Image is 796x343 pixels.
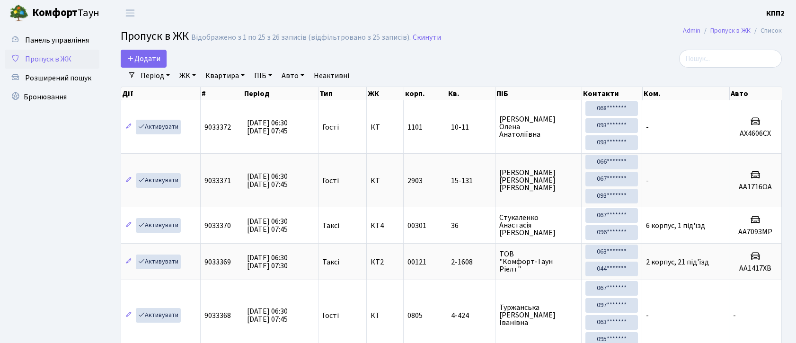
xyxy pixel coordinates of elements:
[278,68,308,84] a: Авто
[499,214,578,237] span: Стукаленко Анастасія [PERSON_NAME]
[646,176,649,186] span: -
[766,8,785,19] a: КПП2
[669,21,796,41] nav: breadcrumb
[204,122,231,132] span: 9033372
[247,118,288,136] span: [DATE] 06:30 [DATE] 07:45
[25,35,89,45] span: Панель управління
[447,87,495,100] th: Кв.
[121,28,189,44] span: Пропуск в ЖК
[733,310,736,321] span: -
[646,220,705,231] span: 6 корпус, 1 під'їзд
[204,176,231,186] span: 9033371
[367,87,404,100] th: ЖК
[404,87,448,100] th: корп.
[24,92,67,102] span: Бронювання
[310,68,353,84] a: Неактивні
[25,54,71,64] span: Пропуск в ЖК
[751,26,782,36] li: Список
[5,88,99,106] a: Бронювання
[118,5,142,21] button: Переключити навігацію
[204,310,231,321] span: 9033368
[499,169,578,192] span: [PERSON_NAME] [PERSON_NAME] [PERSON_NAME]
[371,312,399,319] span: КТ
[499,250,578,273] span: ТОВ "Комфорт-Таун Ріелт"
[136,255,181,269] a: Активувати
[451,312,491,319] span: 4-424
[32,5,99,21] span: Таун
[127,53,160,64] span: Додати
[136,308,181,323] a: Активувати
[371,177,399,185] span: КТ
[733,129,778,138] h5: AX4606CX
[322,123,339,131] span: Гості
[679,50,782,68] input: Пошук...
[371,123,399,131] span: КТ
[407,176,423,186] span: 2903
[499,304,578,326] span: Туржанська [PERSON_NAME] Іванівна
[451,222,491,229] span: 36
[121,87,201,100] th: Дії
[407,220,426,231] span: 00301
[5,69,99,88] a: Розширений пошук
[318,87,367,100] th: Тип
[202,68,248,84] a: Квартира
[646,310,649,321] span: -
[121,50,167,68] a: Додати
[582,87,643,100] th: Контакти
[137,68,174,84] a: Період
[766,8,785,18] b: КПП2
[683,26,700,35] a: Admin
[451,258,491,266] span: 2-1608
[733,264,778,273] h5: AA1417XB
[730,87,782,100] th: Авто
[136,120,181,134] a: Активувати
[204,257,231,267] span: 9033369
[643,87,730,100] th: Ком.
[32,5,78,20] b: Комфорт
[5,31,99,50] a: Панель управління
[371,258,399,266] span: КТ2
[250,68,276,84] a: ПІБ
[247,253,288,271] span: [DATE] 06:30 [DATE] 07:30
[451,177,491,185] span: 15-131
[733,183,778,192] h5: AA1716OA
[646,257,709,267] span: 2 корпус, 21 під'їзд
[322,258,339,266] span: Таксі
[499,115,578,138] span: [PERSON_NAME] Олена Анатоліївна
[136,173,181,188] a: Активувати
[371,222,399,229] span: КТ4
[9,4,28,23] img: logo.png
[407,122,423,132] span: 1101
[322,222,339,229] span: Таксі
[176,68,200,84] a: ЖК
[204,220,231,231] span: 9033370
[413,33,441,42] a: Скинути
[136,218,181,233] a: Активувати
[495,87,582,100] th: ПІБ
[247,306,288,325] span: [DATE] 06:30 [DATE] 07:45
[407,257,426,267] span: 00121
[247,171,288,190] span: [DATE] 06:30 [DATE] 07:45
[5,50,99,69] a: Пропуск в ЖК
[25,73,91,83] span: Розширений пошук
[247,216,288,235] span: [DATE] 06:30 [DATE] 07:45
[733,228,778,237] h5: AA7093MР
[191,33,411,42] div: Відображено з 1 по 25 з 26 записів (відфільтровано з 25 записів).
[243,87,318,100] th: Період
[322,177,339,185] span: Гості
[201,87,244,100] th: #
[322,312,339,319] span: Гості
[646,122,649,132] span: -
[407,310,423,321] span: 0805
[451,123,491,131] span: 10-11
[710,26,751,35] a: Пропуск в ЖК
